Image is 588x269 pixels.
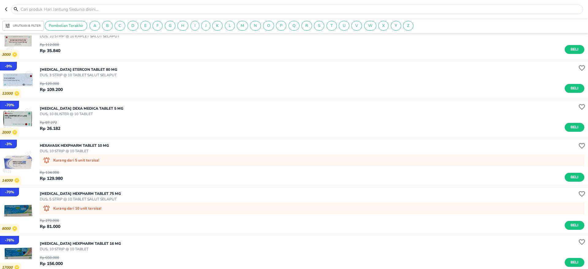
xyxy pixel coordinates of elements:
span: G [165,23,175,28]
span: Pembelian Terakhir [45,23,87,28]
div: Kurang dari 5 unit tersisa! [40,154,584,166]
button: Urutkan & Filter [2,21,44,31]
p: Rp 35.840 [40,47,60,54]
p: DUS, 10 BLISTER @ 10 TABLET [40,111,123,117]
span: K [213,23,222,28]
p: Rp 109.200 [40,86,63,93]
p: Rp 120.000 [40,81,63,86]
input: Cari produk Hari Jantung Sedunia disini… [20,6,582,13]
p: [MEDICAL_DATA] Etercon TABLET 80 MG [40,67,117,72]
span: L [225,23,235,28]
p: - 70 % [5,189,14,195]
p: [MEDICAL_DATA] Dexa Medica TABLET 5 MG [40,106,123,111]
p: 3000 [2,52,12,57]
div: H [177,21,188,31]
p: Rp 134.000 [40,170,63,175]
span: Beli [569,46,580,53]
p: [MEDICAL_DATA] Hexpharm TABLET 75 MG [40,191,121,196]
p: Rp 26.182 [40,125,60,132]
div: Pembelian Terakhir [45,21,87,31]
p: [MEDICAL_DATA] Hexpharm TABLET 16 MG [40,241,121,246]
p: 8000 [2,226,12,231]
div: X [378,21,389,31]
span: H [178,23,188,28]
div: M [237,21,248,31]
div: F [153,21,163,31]
div: L [225,21,235,31]
span: C [115,23,125,28]
p: HEXAVASK Hexpharm TABLET 10 MG [40,143,109,148]
span: Beli [569,124,580,131]
span: Q [289,23,299,28]
p: DUS, 10 STRIP @ 10 KAPLET SALUT SELAPUT [40,33,123,39]
span: Beli [569,174,580,180]
span: T [327,23,337,28]
div: W [364,21,376,31]
button: Beli [565,123,584,132]
span: D [128,23,138,28]
div: I [190,21,199,31]
span: U [339,23,349,28]
p: 12000 [2,91,14,96]
div: E [140,21,151,31]
span: Beli [569,222,580,229]
p: Rp 156.000 [40,260,63,267]
span: N [250,23,261,28]
span: E [141,23,150,28]
p: 2000 [2,130,12,135]
p: Rp 650.000 [40,255,63,260]
button: Beli [565,84,584,93]
span: F [153,23,162,28]
div: Kurang dari 10 unit tersisa! [40,203,584,214]
div: K [212,21,223,31]
p: Rp 87.272 [40,120,60,125]
p: - 70 % [5,102,14,108]
span: A [90,23,100,28]
div: B [102,21,113,31]
button: Beli [565,221,584,230]
div: Q [288,21,300,31]
p: Rp 81.000 [40,223,60,230]
div: R [301,21,312,31]
div: V [351,21,362,31]
span: Beli [569,259,580,266]
span: S [314,23,324,28]
div: S [314,21,324,31]
div: D [127,21,138,31]
div: U [339,21,349,31]
p: DUS, 10 STRIP @ 10 TABLET [40,246,121,252]
button: Beli [565,45,584,54]
span: R [302,23,312,28]
div: Z [403,21,413,31]
p: - 3 % [5,141,12,147]
span: Beli [569,85,580,92]
p: Rp 112.000 [40,42,60,47]
div: P [276,21,286,31]
span: M [237,23,248,28]
span: W [364,23,376,28]
p: - 9 % [5,63,12,69]
div: N [250,21,261,31]
p: Rp 129.980 [40,175,63,182]
button: Beli [565,258,584,267]
span: V [352,23,362,28]
span: Z [403,23,413,28]
p: Rp 270.000 [40,218,60,223]
button: Beli [565,173,584,182]
span: J [202,23,210,28]
div: G [165,21,175,31]
p: - 76 % [5,237,14,243]
p: DUS, 3 STRIP @ 10 TABLET SALUT SELAPUT [40,72,117,78]
p: 14000 [2,178,14,183]
p: Urutkan & Filter [13,24,41,28]
div: T [326,21,337,31]
span: Y [391,23,401,28]
span: X [379,23,388,28]
div: A [89,21,100,31]
span: I [191,23,199,28]
span: O [263,23,274,28]
div: O [263,21,274,31]
p: DUS, 5 STRIP @ 10 TABLET SALUT SELAPUT [40,196,121,202]
p: DUS, 10 STRIP @ 10 TABLET [40,148,109,154]
div: C [115,21,125,31]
